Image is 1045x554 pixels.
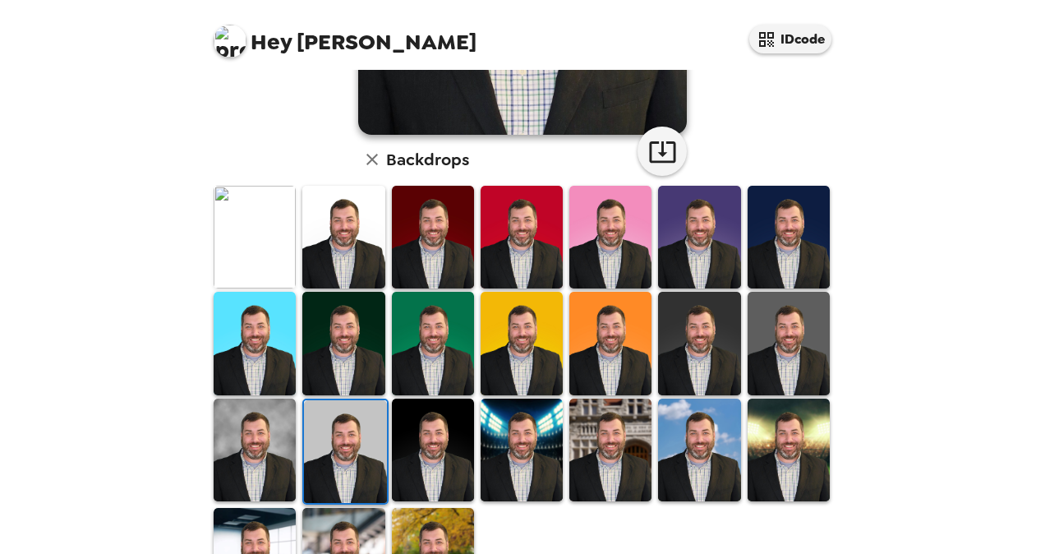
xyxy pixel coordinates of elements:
button: IDcode [749,25,831,53]
img: Original [214,186,296,289]
span: Hey [251,27,292,57]
h6: Backdrops [386,146,469,173]
img: profile pic [214,25,246,58]
span: [PERSON_NAME] [214,16,476,53]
